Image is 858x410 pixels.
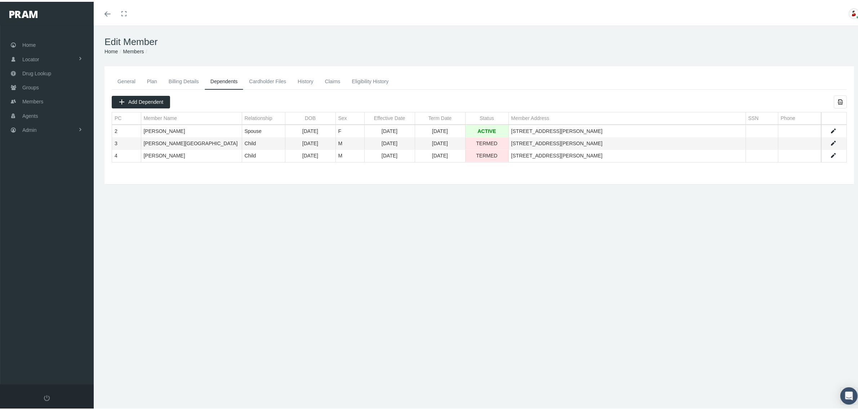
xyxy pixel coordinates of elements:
div: Add Dependent [112,94,170,107]
td: Column DOB [285,111,335,123]
td: Column Phone [778,111,821,123]
div: Effective Date [374,113,405,120]
td: TERMED [465,148,508,160]
div: Term Date [428,113,452,120]
td: [DATE] [285,148,335,160]
span: Locator [22,51,39,64]
span: Drug Lookup [22,65,51,79]
div: Export all data to Excel [834,94,847,107]
a: Members [123,47,144,53]
td: [DATE] [415,136,465,148]
a: History [292,72,319,88]
td: Child [242,148,285,160]
a: Home [105,47,118,53]
td: [DATE] [415,148,465,160]
td: M [335,136,364,148]
td: 4 [112,148,141,160]
div: DOB [305,113,316,120]
div: Open Intercom Messenger [840,386,858,403]
div: Member Address [511,113,550,120]
td: Child [242,136,285,148]
td: Column Member Address [508,111,746,123]
div: Status [480,113,494,120]
a: Edit [830,138,837,145]
td: [DATE] [364,124,415,136]
div: Data grid toolbar [112,94,847,107]
div: PC [115,113,121,120]
td: [DATE] [415,124,465,136]
td: [STREET_ADDRESS][PERSON_NAME] [508,148,746,160]
td: F [335,124,364,136]
img: PRAM_20_x_78.png [9,9,37,16]
td: Column PC [112,111,141,123]
div: Phone [781,113,795,120]
td: ACTIVE [465,124,508,136]
div: Member Name [144,113,177,120]
a: Edit [830,126,837,133]
td: [DATE] [364,136,415,148]
td: Column Status [465,111,508,123]
a: Eligibility History [346,72,394,88]
div: SSN [748,113,759,120]
span: Add Dependent [128,97,163,103]
td: Column Relationship [242,111,285,123]
td: [DATE] [285,124,335,136]
td: 3 [112,136,141,148]
h1: Edit Member [105,35,854,46]
a: Dependents [205,72,244,88]
span: Agents [22,107,38,121]
a: Edit [830,151,837,157]
td: TERMED [465,136,508,148]
td: 2 [112,124,141,136]
td: [PERSON_NAME][GEOGRAPHIC_DATA] [141,136,242,148]
div: Data grid [112,94,847,161]
a: General [112,72,141,88]
td: [STREET_ADDRESS][PERSON_NAME] [508,136,746,148]
span: Home [22,36,36,50]
span: Admin [22,121,37,135]
td: M [335,148,364,160]
td: [DATE] [364,148,415,160]
span: Groups [22,79,39,93]
td: [PERSON_NAME] [141,124,242,136]
td: Column Effective Date [364,111,415,123]
td: Spouse [242,124,285,136]
div: Sex [338,113,347,120]
div: Relationship [245,113,272,120]
a: Billing Details [163,72,205,88]
td: [STREET_ADDRESS][PERSON_NAME] [508,124,746,136]
td: Column SSN [746,111,778,123]
td: [DATE] [285,136,335,148]
td: Column Term Date [415,111,465,123]
td: [PERSON_NAME] [141,148,242,160]
td: Column Member Name [141,111,242,123]
td: Column Sex [335,111,364,123]
a: Claims [319,72,346,88]
a: Plan [141,72,163,88]
span: Members [22,93,43,107]
a: Cardholder Files [243,72,292,88]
